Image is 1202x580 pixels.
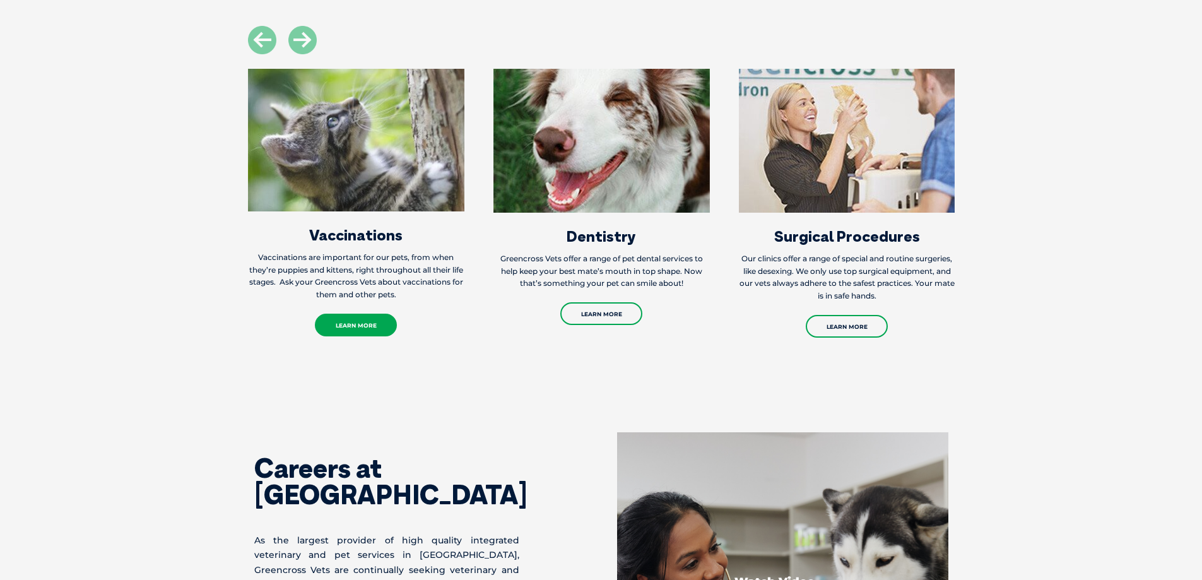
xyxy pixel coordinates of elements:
a: Learn More [806,315,888,338]
h3: Dentistry [493,228,710,244]
p: Vaccinations are important for our pets, from when they’re puppies and kittens, right throughout ... [248,251,464,302]
h3: Surgical Procedures [739,228,955,244]
a: Learn More [315,314,397,336]
h3: Vaccinations [248,227,464,242]
h2: Careers at [GEOGRAPHIC_DATA] [254,455,519,508]
p: Greencross Vets offer a range of pet dental services to help keep your best mate’s mouth in top s... [493,252,710,290]
p: Our clinics offer a range of special and routine surgeries, like desexing. We only use top surgic... [739,252,955,303]
a: Learn More [560,302,642,325]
